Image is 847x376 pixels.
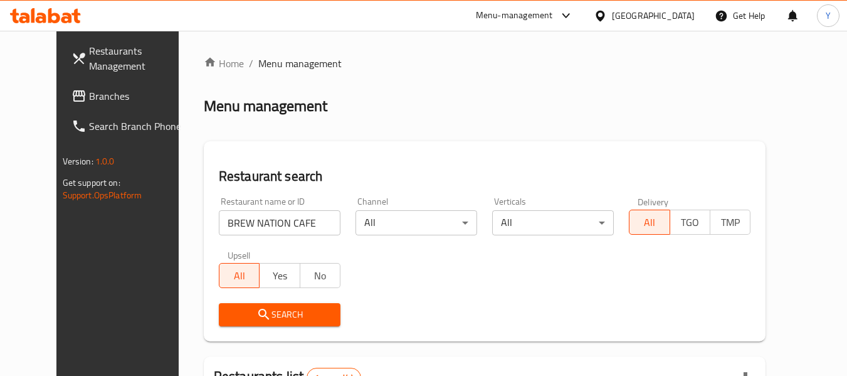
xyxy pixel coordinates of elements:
a: Branches [61,81,198,111]
button: All [629,210,670,235]
li: / [249,56,253,71]
a: Home [204,56,244,71]
h2: Restaurant search [219,167,751,186]
span: 1.0.0 [95,153,115,169]
span: Version: [63,153,93,169]
span: No [305,267,335,285]
button: All [219,263,260,288]
span: Search [229,307,330,323]
div: Menu-management [476,8,553,23]
div: [GEOGRAPHIC_DATA] [612,9,695,23]
button: TMP [710,210,750,235]
span: Restaurants Management [89,43,188,73]
a: Search Branch Phone [61,111,198,141]
span: All [634,213,665,232]
button: TGO [670,210,710,235]
a: Restaurants Management [61,36,198,81]
div: All [355,210,477,235]
span: Y [826,9,831,23]
span: Search Branch Phone [89,119,188,134]
span: Get support on: [63,175,120,191]
span: Yes [265,267,295,285]
div: All [492,210,614,235]
span: TGO [675,213,705,232]
label: Delivery [638,197,669,206]
span: TMP [715,213,745,232]
span: Menu management [258,56,342,71]
button: No [300,263,340,288]
span: All [224,267,255,285]
a: Support.OpsPlatform [63,187,142,203]
input: Search for restaurant name or ID.. [219,210,340,235]
label: Upsell [228,250,251,259]
span: Branches [89,89,188,104]
button: Search [219,303,340,326]
button: Yes [259,263,300,288]
nav: breadcrumb [204,56,766,71]
h2: Menu management [204,96,327,116]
